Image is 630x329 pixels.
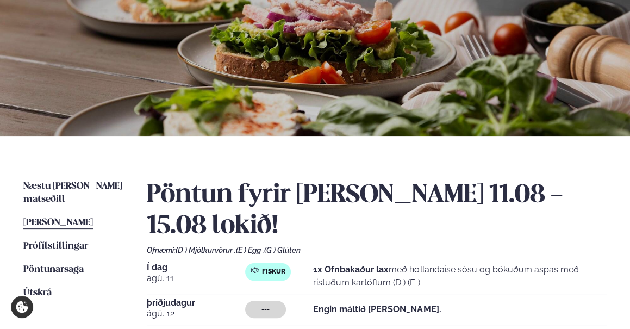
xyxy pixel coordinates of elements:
strong: Engin máltíð [PERSON_NAME]. [313,304,441,314]
span: (E ) Egg , [236,246,264,254]
a: Næstu [PERSON_NAME] matseðill [23,180,125,206]
span: Útskrá [23,288,52,297]
span: þriðjudagur [147,299,245,307]
a: Pöntunarsaga [23,263,84,276]
span: ágú. 11 [147,272,245,285]
img: fish.svg [251,266,259,275]
a: [PERSON_NAME] [23,216,93,229]
span: Prófílstillingar [23,241,88,251]
p: með hollandaise sósu og bökuðum aspas með ristuðum kartöflum (D ) (E ) [313,263,606,289]
strong: 1x Ofnbakaður lax [313,264,389,275]
span: Pöntunarsaga [23,265,84,274]
span: Í dag [147,263,245,272]
a: Útskrá [23,287,52,300]
span: ágú. 12 [147,307,245,320]
span: (G ) Glúten [264,246,301,254]
div: Ofnæmi: [147,246,606,254]
h2: Pöntun fyrir [PERSON_NAME] 11.08 - 15.08 lokið! [147,180,606,241]
span: Fiskur [262,268,285,276]
span: [PERSON_NAME] [23,218,93,227]
span: --- [261,305,270,314]
a: Prófílstillingar [23,240,88,253]
a: Cookie settings [11,296,33,318]
span: (D ) Mjólkurvörur , [176,246,236,254]
span: Næstu [PERSON_NAME] matseðill [23,182,122,204]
